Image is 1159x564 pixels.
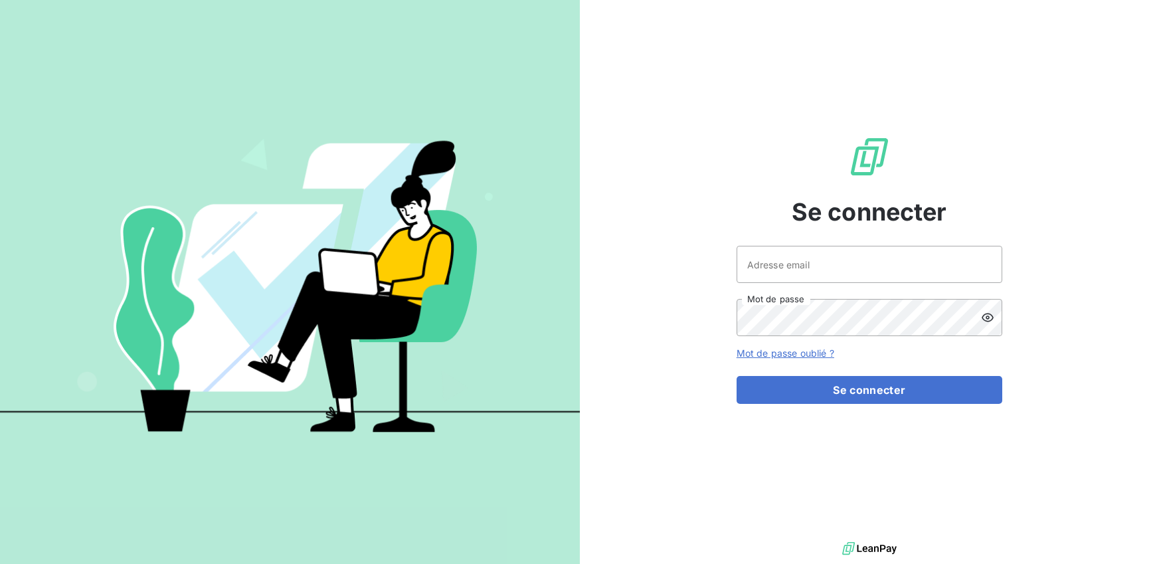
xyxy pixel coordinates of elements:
[842,539,897,559] img: logo
[792,194,947,230] span: Se connecter
[737,246,1002,283] input: placeholder
[848,136,891,178] img: Logo LeanPay
[737,376,1002,404] button: Se connecter
[737,347,834,359] a: Mot de passe oublié ?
